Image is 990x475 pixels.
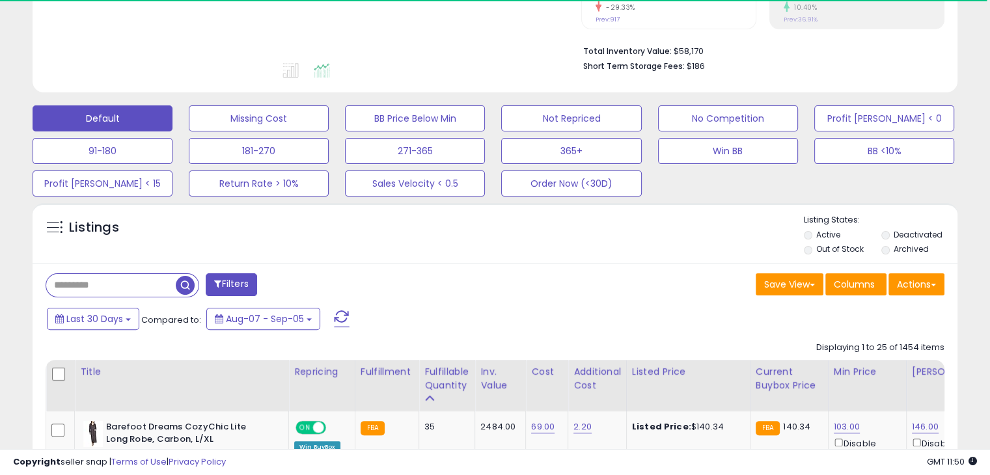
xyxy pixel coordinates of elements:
[834,436,896,474] div: Disable auto adjust min
[531,365,562,379] div: Cost
[47,308,139,330] button: Last 30 Days
[912,365,989,379] div: [PERSON_NAME]
[106,421,264,448] b: Barefoot Dreams CozyChic Lite Long Robe, Carbon, L/XL
[816,229,840,240] label: Active
[912,420,939,433] a: 146.00
[33,105,172,131] button: Default
[825,273,887,295] button: Columns
[480,421,516,433] div: 2484.00
[345,138,485,164] button: 271-365
[583,42,935,58] li: $58,170
[501,138,641,164] button: 365+
[834,420,860,433] a: 103.00
[756,365,823,392] div: Current Buybox Price
[658,105,798,131] button: No Competition
[206,308,320,330] button: Aug-07 - Sep-05
[480,365,520,392] div: Inv. value
[226,312,304,325] span: Aug-07 - Sep-05
[501,105,641,131] button: Not Repriced
[141,314,201,326] span: Compared to:
[169,455,226,468] a: Privacy Policy
[573,420,592,433] a: 2.20
[361,421,385,435] small: FBA
[531,420,555,433] a: 69.00
[756,273,823,295] button: Save View
[69,219,119,237] h5: Listings
[756,421,780,435] small: FBA
[297,422,313,433] span: ON
[324,422,345,433] span: OFF
[814,138,954,164] button: BB <10%
[658,138,798,164] button: Win BB
[912,436,985,461] div: Disable auto adjust max
[804,214,957,226] p: Listing States:
[632,420,691,433] b: Listed Price:
[83,421,103,447] img: 31tC9WXkAyL._SL40_.jpg
[424,365,469,392] div: Fulfillable Quantity
[361,365,413,379] div: Fulfillment
[345,105,485,131] button: BB Price Below Min
[893,229,942,240] label: Deactivated
[33,138,172,164] button: 91-180
[573,365,621,392] div: Additional Cost
[189,170,329,197] button: Return Rate > 10%
[189,138,329,164] button: 181-270
[783,420,810,433] span: 140.34
[893,243,928,254] label: Archived
[33,170,172,197] button: Profit [PERSON_NAME] < 15
[687,60,705,72] span: $186
[424,421,465,433] div: 35
[632,365,745,379] div: Listed Price
[816,342,944,354] div: Displaying 1 to 25 of 1454 items
[66,312,123,325] span: Last 30 Days
[834,365,901,379] div: Min Price
[345,170,485,197] button: Sales Velocity < 0.5
[501,170,641,197] button: Order Now (<30D)
[927,455,977,468] span: 2025-10-6 11:50 GMT
[784,16,818,23] small: Prev: 36.91%
[816,243,864,254] label: Out of Stock
[13,455,61,468] strong: Copyright
[632,421,740,433] div: $140.34
[583,46,672,57] b: Total Inventory Value:
[834,278,875,291] span: Columns
[111,455,167,468] a: Terms of Use
[814,105,954,131] button: Profit [PERSON_NAME] < 0
[80,365,283,379] div: Title
[596,16,620,23] small: Prev: 917
[888,273,944,295] button: Actions
[294,365,350,379] div: Repricing
[13,456,226,468] div: seller snap | |
[601,3,635,12] small: -29.33%
[206,273,256,296] button: Filters
[790,3,817,12] small: 10.40%
[189,105,329,131] button: Missing Cost
[583,61,685,72] b: Short Term Storage Fees:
